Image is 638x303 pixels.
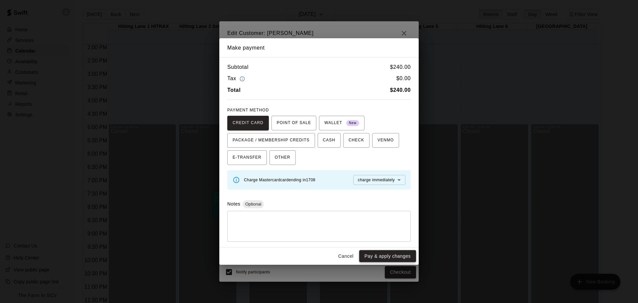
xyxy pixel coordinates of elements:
button: CREDIT CARD [227,116,269,130]
span: Optional [243,202,264,207]
span: OTHER [275,152,290,163]
span: CREDIT CARD [233,118,264,128]
button: E-TRANSFER [227,150,267,165]
span: E-TRANSFER [233,152,262,163]
span: Charge Mastercard card ending in 1708 [244,178,315,182]
span: PACKAGE / MEMBERSHIP CREDITS [233,135,310,146]
button: Cancel [335,250,357,262]
span: charge immediately [358,178,395,182]
h6: Tax [227,74,247,83]
span: PAYMENT METHOD [227,108,269,112]
button: WALLET New [319,116,365,130]
label: Notes [227,201,240,207]
button: VENMO [372,133,399,148]
b: $ 240.00 [390,87,411,93]
button: Pay & apply changes [359,250,416,262]
span: WALLET [324,118,359,128]
button: PACKAGE / MEMBERSHIP CREDITS [227,133,315,148]
button: CHECK [343,133,370,148]
span: CHECK [349,135,364,146]
span: CASH [323,135,335,146]
button: POINT OF SALE [271,116,316,130]
h2: Make payment [219,38,419,58]
span: VENMO [377,135,394,146]
span: New [346,119,359,128]
h6: $ 240.00 [390,63,411,72]
b: Total [227,87,241,93]
span: POINT OF SALE [277,118,311,128]
h6: $ 0.00 [396,74,411,83]
button: OTHER [269,150,296,165]
button: CASH [318,133,341,148]
h6: Subtotal [227,63,249,72]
